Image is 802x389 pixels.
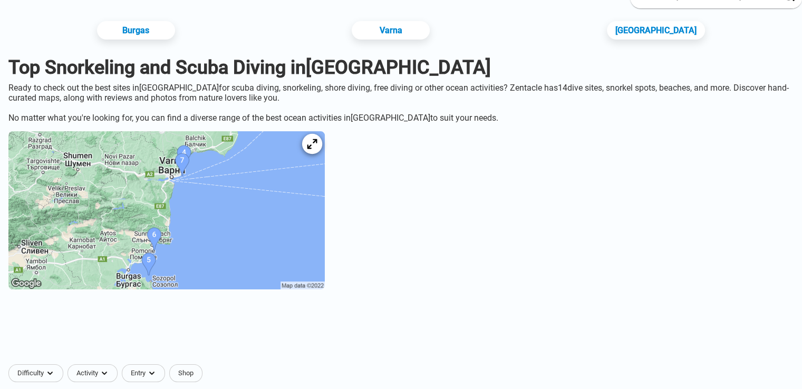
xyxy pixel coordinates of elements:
[148,369,156,377] img: dropdown caret
[100,369,109,377] img: dropdown caret
[17,369,44,377] span: Difficulty
[131,369,146,377] span: Entry
[8,364,67,382] button: Difficultydropdown caret
[67,364,122,382] button: Activitydropdown caret
[169,364,202,382] a: Shop
[76,369,98,377] span: Activity
[352,21,430,40] a: Varna
[8,56,794,79] h1: Top Snorkeling and Scuba Diving in [GEOGRAPHIC_DATA]
[8,131,325,289] img: Bulgaria dive site map
[146,308,657,356] iframe: Advertisement
[97,21,175,40] a: Burgas
[46,369,54,377] img: dropdown caret
[607,21,705,40] a: [GEOGRAPHIC_DATA]
[122,364,169,382] button: Entrydropdown caret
